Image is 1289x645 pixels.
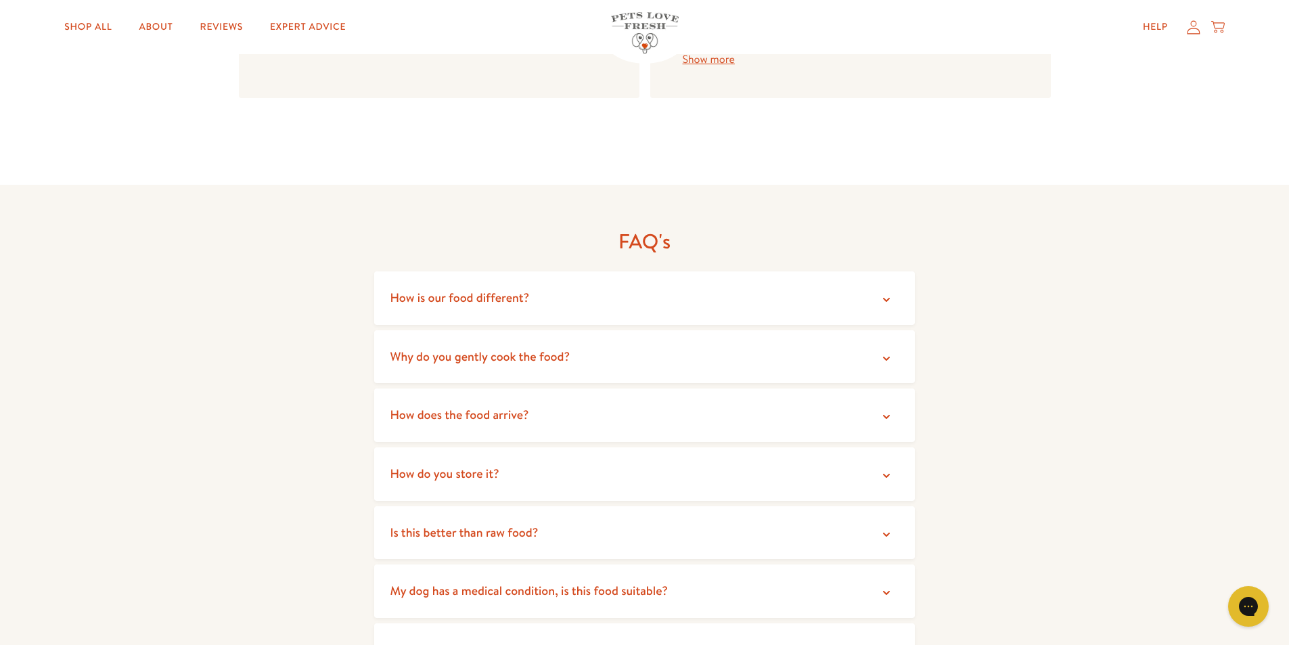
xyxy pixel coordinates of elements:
[53,14,122,41] a: Shop All
[374,388,915,442] summary: How does the food arrive?
[390,582,668,599] span: My dog has a medical condition, is this food suitable?
[1221,581,1275,631] iframe: Gorgias live chat messenger
[390,406,529,423] span: How does the food arrive?
[259,14,357,41] a: Expert Advice
[374,271,915,325] summary: How is our food different?
[1132,14,1179,41] a: Help
[428,228,861,254] h2: FAQ's
[374,506,915,560] summary: Is this better than raw food?
[390,524,539,541] span: Is this better than raw food?
[390,348,570,365] span: Why do you gently cook the food?
[390,289,530,306] span: How is our food different?
[374,564,915,618] summary: My dog has a medical condition, is this food suitable?
[189,14,254,41] a: Reviews
[611,12,679,53] img: Pets Love Fresh
[374,330,915,384] summary: Why do you gently cook the food?
[374,447,915,501] summary: How do you store it?
[390,465,499,482] span: How do you store it?
[683,54,735,65] button: Show more
[128,14,183,41] a: About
